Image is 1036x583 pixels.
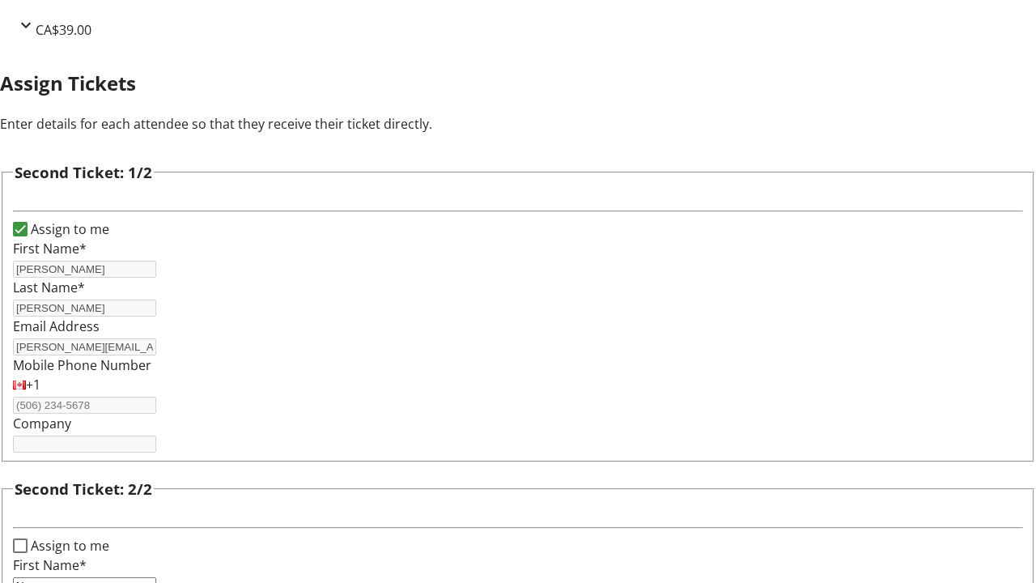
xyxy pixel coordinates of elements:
[13,556,87,574] label: First Name*
[28,536,109,555] label: Assign to me
[15,478,152,500] h3: Second Ticket: 2/2
[28,219,109,239] label: Assign to me
[13,397,156,414] input: (506) 234-5678
[36,21,91,39] span: CA$39.00
[13,356,151,374] label: Mobile Phone Number
[13,240,87,257] label: First Name*
[13,317,100,335] label: Email Address
[13,279,85,296] label: Last Name*
[15,161,152,184] h3: Second Ticket: 1/2
[13,415,71,432] label: Company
